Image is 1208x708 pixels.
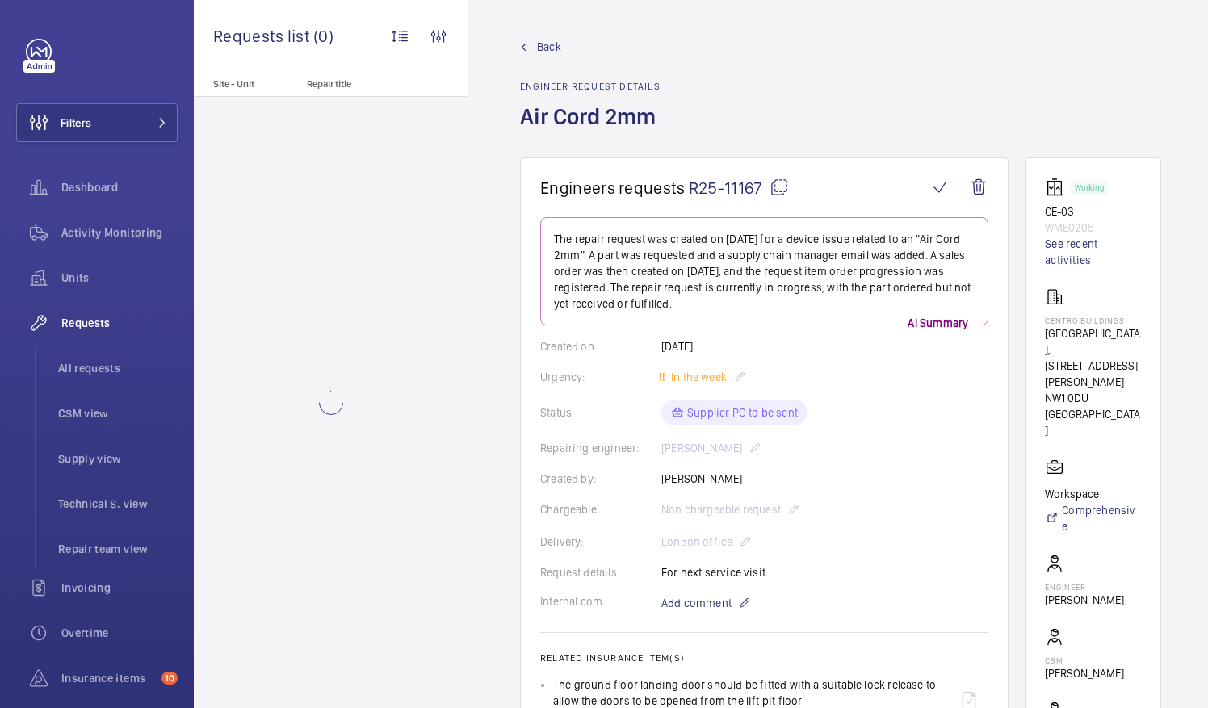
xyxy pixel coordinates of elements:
[901,315,975,331] p: AI Summary
[689,178,789,198] span: R25-11167
[213,26,313,46] span: Requests list
[1075,185,1104,191] p: Working
[1045,220,1141,236] p: WME0205
[61,224,178,241] span: Activity Monitoring
[61,580,178,596] span: Invoicing
[58,541,178,557] span: Repair team view
[1045,390,1141,438] p: NW1 0DU [GEOGRAPHIC_DATA]
[194,78,300,90] p: Site - Unit
[1045,316,1141,325] p: Centro Buildings
[1045,236,1141,268] a: See recent activities
[520,81,665,92] h2: Engineer request details
[1045,325,1141,390] p: [GEOGRAPHIC_DATA], [STREET_ADDRESS][PERSON_NAME]
[16,103,178,142] button: Filters
[540,178,686,198] span: Engineers requests
[1045,656,1124,665] p: CSM
[1045,665,1124,681] p: [PERSON_NAME]
[58,496,178,512] span: Technical S. view
[61,670,155,686] span: Insurance items
[61,315,178,331] span: Requests
[58,405,178,421] span: CSM view
[58,360,178,376] span: All requests
[554,231,975,312] p: The repair request was created on [DATE] for a device issue related to an "Air Cord 2mm". A part ...
[1045,502,1141,534] a: Comprehensive
[1045,486,1141,502] p: Workspace
[520,102,665,157] h1: Air Cord 2mm
[61,115,91,131] span: Filters
[307,78,413,90] p: Repair title
[1045,178,1071,197] img: elevator.svg
[61,625,178,641] span: Overtime
[1045,582,1124,592] p: Engineer
[58,450,178,467] span: Supply view
[540,652,988,664] h2: Related insurance item(s)
[61,179,178,195] span: Dashboard
[161,672,178,685] span: 10
[1045,592,1124,608] p: [PERSON_NAME]
[61,270,178,286] span: Units
[537,39,561,55] span: Back
[1045,203,1141,220] p: CE-03
[661,595,732,611] span: Add comment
